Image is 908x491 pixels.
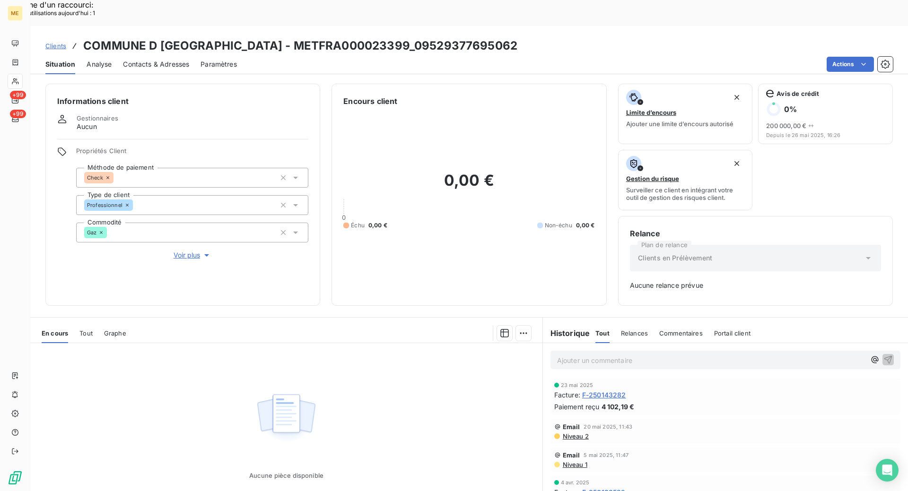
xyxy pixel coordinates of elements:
span: Surveiller ce client en intégrant votre outil de gestion des risques client. [626,186,745,201]
span: 4 avr. 2025 [561,480,590,485]
button: Limite d’encoursAjouter une limite d’encours autorisé [618,84,753,144]
span: Situation [45,60,75,69]
span: 0,00 € [368,221,387,230]
span: Facture : [554,390,580,400]
span: +99 [10,91,26,99]
span: 4 102,19 € [602,402,635,412]
h3: COMMUNE D [GEOGRAPHIC_DATA] - METFRA000023399_09529377695062 [83,37,517,54]
span: 0 [342,214,346,221]
span: 0,00 € [576,221,595,230]
span: Contacts & Adresses [123,60,189,69]
span: Aucun [77,122,97,131]
span: Propriétés Client [76,147,308,160]
span: 23 mai 2025 [561,382,594,388]
span: Professionnel [87,202,122,208]
h6: Relance [630,228,881,239]
input: Ajouter une valeur [133,201,140,209]
h6: 0 % [784,104,797,114]
button: Voir plus [76,250,308,260]
span: Non-échu [545,221,572,230]
span: Portail client [714,329,751,337]
span: Tout [595,329,610,337]
span: Niveau 1 [562,461,587,468]
span: +99 [10,110,26,118]
span: 200 000,00 € [766,122,806,129]
span: Limite d’encours [626,109,676,116]
img: Logo LeanPay [8,470,23,485]
span: Check [87,175,103,181]
img: Empty state [256,389,316,448]
a: Clients [45,41,66,51]
span: Avis de crédit [777,90,819,97]
button: Actions [827,57,874,72]
span: Commentaires [659,329,703,337]
div: Open Intercom Messenger [876,459,899,482]
span: Clients en Prélèvement [638,253,712,263]
span: Graphe [104,329,126,337]
a: +99 [8,93,22,108]
span: Analyse [87,60,112,69]
span: Paiement reçu [554,402,600,412]
span: Email [563,423,580,431]
span: Aucune relance prévue [630,281,881,290]
span: F-250143282 [582,390,626,400]
span: 20 mai 2025, 11:43 [584,424,632,430]
input: Ajouter une valeur [113,173,121,182]
span: En cours [42,329,68,337]
span: Niveau 2 [562,432,589,440]
span: Aucune pièce disponible [249,472,323,479]
h6: Informations client [57,95,308,107]
span: Ajouter une limite d’encours autorisé [626,120,733,128]
h6: Historique [543,327,590,339]
button: Gestion du risqueSurveiller ce client en intégrant votre outil de gestion des risques client. [618,150,753,210]
span: Gestionnaires [77,114,118,122]
span: Email [563,451,580,459]
span: 5 mai 2025, 11:47 [584,452,629,458]
span: Clients [45,42,66,50]
span: Gaz [87,230,96,235]
span: Relances [621,329,648,337]
span: Paramètres [201,60,237,69]
span: Depuis le 26 mai 2025, 16:26 [766,132,885,138]
a: +99 [8,112,22,127]
input: Ajouter une valeur [107,228,114,237]
h6: Encours client [343,95,397,107]
h2: 0,00 € [343,171,594,199]
span: Voir plus [174,250,211,260]
span: Tout [79,329,93,337]
span: Gestion du risque [626,175,679,182]
span: Échu [351,221,365,230]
